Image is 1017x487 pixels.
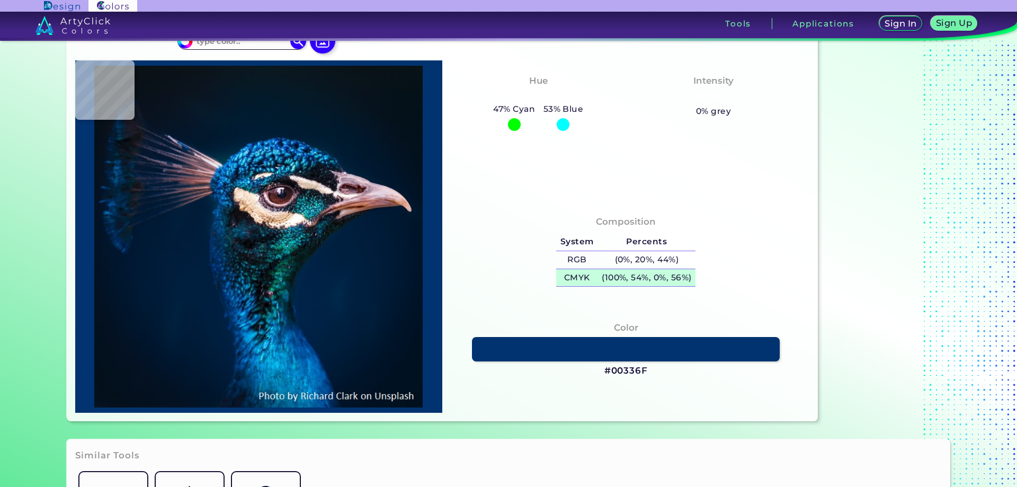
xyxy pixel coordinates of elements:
[489,102,539,116] h5: 47% Cyan
[81,66,437,408] img: img_pavlin.jpg
[725,20,751,28] h3: Tools
[290,33,306,49] img: icon search
[192,34,291,48] input: type color..
[614,320,638,335] h4: Color
[604,365,648,377] h3: #00336F
[933,17,975,31] a: Sign Up
[792,20,854,28] h3: Applications
[886,20,915,28] h5: Sign In
[691,90,737,103] h3: Vibrant
[529,73,548,88] h4: Hue
[693,73,734,88] h4: Intensity
[596,214,656,229] h4: Composition
[539,102,587,116] h5: 53% Blue
[556,269,597,287] h5: CMYK
[508,90,568,103] h3: Cyan-Blue
[696,104,731,118] h5: 0% grey
[556,233,597,251] h5: System
[35,16,110,35] img: logo_artyclick_colors_white.svg
[597,233,695,251] h5: Percents
[597,269,695,287] h5: (100%, 54%, 0%, 56%)
[75,449,140,462] h3: Similar Tools
[44,1,79,11] img: ArtyClick Design logo
[556,251,597,269] h5: RGB
[938,19,971,27] h5: Sign Up
[597,251,695,269] h5: (0%, 20%, 44%)
[881,17,921,31] a: Sign In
